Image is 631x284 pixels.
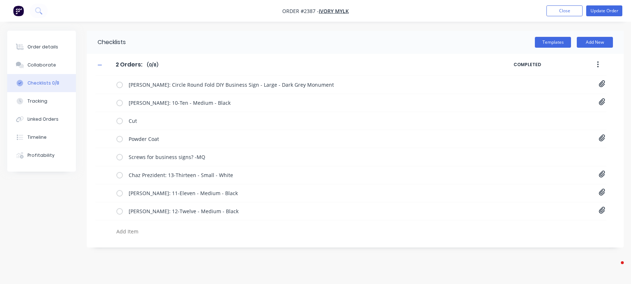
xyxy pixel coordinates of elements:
[27,98,47,104] div: Tracking
[7,74,76,92] button: Checklists 0/8
[87,31,126,54] div: Checklists
[147,62,158,68] span: ( 0 / 8 )
[126,170,481,180] textarea: Chaz Prezident: 13-Thirteen - Small - White
[13,5,24,16] img: Factory
[27,116,59,122] div: Linked Orders
[7,92,76,110] button: Tracking
[577,37,613,48] button: Add New
[27,152,55,159] div: Profitability
[126,188,481,198] textarea: [PERSON_NAME]: 11-Eleven - Medium - Black
[126,134,481,144] textarea: Powder Coat
[27,44,58,50] div: Order details
[586,5,622,16] button: Update Order
[7,56,76,74] button: Collaborate
[7,128,76,146] button: Timeline
[126,152,481,162] textarea: Screws for business signs? -MQ
[111,59,147,70] input: Enter Checklist name
[514,61,575,68] span: COMPLETED
[27,62,56,68] div: Collaborate
[27,80,59,86] div: Checklists 0/8
[126,116,481,126] textarea: Cut
[535,37,571,48] button: Templates
[606,259,624,277] iframe: Intercom live chat
[7,146,76,164] button: Profitability
[126,98,481,108] textarea: [PERSON_NAME]: 10-Ten - Medium - Black
[126,206,481,216] textarea: [PERSON_NAME]: 12-Twelve - Medium - Black
[126,79,481,90] textarea: [PERSON_NAME]: Circle Round Fold DIY Business Sign - Large - Dark Grey Monument
[282,8,319,14] span: Order #2387 -
[27,134,47,141] div: Timeline
[319,8,349,14] a: Ivory Mylk
[7,110,76,128] button: Linked Orders
[7,38,76,56] button: Order details
[546,5,583,16] button: Close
